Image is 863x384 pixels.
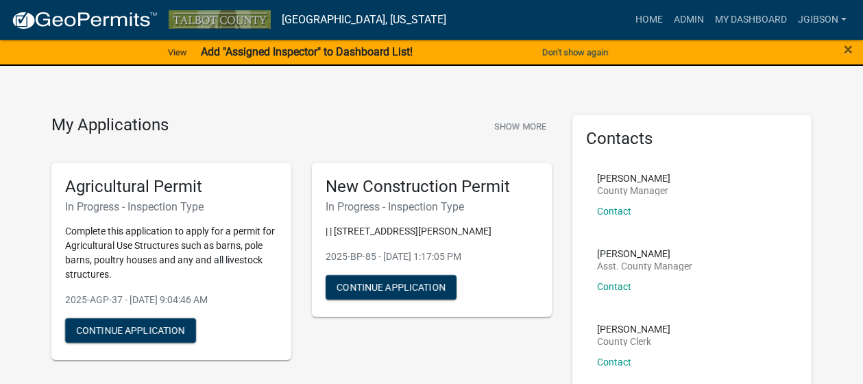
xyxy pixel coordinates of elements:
p: Asst. County Manager [597,261,692,271]
h5: Agricultural Permit [65,177,278,197]
button: Close [844,41,853,58]
a: Contact [597,206,631,217]
p: County Clerk [597,337,670,346]
h5: New Construction Permit [326,177,538,197]
p: [PERSON_NAME] [597,249,692,259]
p: [PERSON_NAME] [597,324,670,334]
h5: Contacts [586,129,799,149]
button: Continue Application [326,275,457,300]
h6: In Progress - Inspection Type [65,200,278,213]
p: [PERSON_NAME] [597,173,670,183]
p: | | [STREET_ADDRESS][PERSON_NAME] [326,224,538,239]
button: Don't show again [537,41,613,64]
button: Show More [489,115,552,138]
p: 2025-BP-85 - [DATE] 1:17:05 PM [326,250,538,264]
a: Home [630,7,668,33]
span: × [844,40,853,59]
a: Contact [597,281,631,292]
p: County Manager [597,186,670,195]
a: Admin [668,7,709,33]
a: My Dashboard [709,7,792,33]
strong: Add "Assigned Inspector" to Dashboard List! [201,45,413,58]
p: Complete this application to apply for a permit for Agricultural Use Structures such as barns, po... [65,224,278,282]
a: Contact [597,357,631,368]
img: Talbot County, Georgia [169,10,271,29]
a: View [162,41,193,64]
a: jgibson [792,7,852,33]
h6: In Progress - Inspection Type [326,200,538,213]
button: Continue Application [65,318,196,343]
a: [GEOGRAPHIC_DATA], [US_STATE] [282,8,446,32]
h4: My Applications [51,115,169,136]
p: 2025-AGP-37 - [DATE] 9:04:46 AM [65,293,278,307]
